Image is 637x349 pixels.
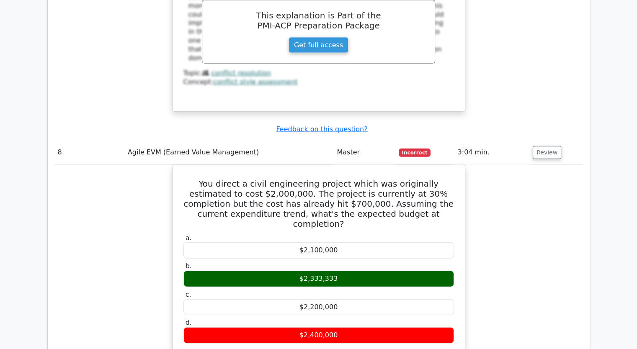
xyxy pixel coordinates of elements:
a: conflict resolution [211,69,271,77]
div: $2,100,000 [183,242,454,259]
span: b. [186,262,192,270]
td: 3:04 min. [454,141,529,164]
span: d. [186,318,192,326]
div: $2,200,000 [183,299,454,316]
div: Topic: [183,69,454,78]
td: Master [333,141,395,164]
h5: You direct a civil engineering project which was originally estimated to cost $2,000,000. The pro... [183,179,455,229]
div: Concept: [183,78,454,87]
td: Agile EVM (Earned Value Management) [124,141,334,164]
span: a. [186,234,192,242]
button: Review [533,146,561,159]
span: Incorrect [399,149,431,157]
a: Feedback on this question? [276,125,367,133]
td: 8 [54,141,124,164]
span: c. [186,290,191,298]
div: $2,333,333 [183,271,454,287]
a: conflict style assessment [213,78,298,86]
a: Get full access [289,37,348,53]
div: $2,400,000 [183,327,454,344]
